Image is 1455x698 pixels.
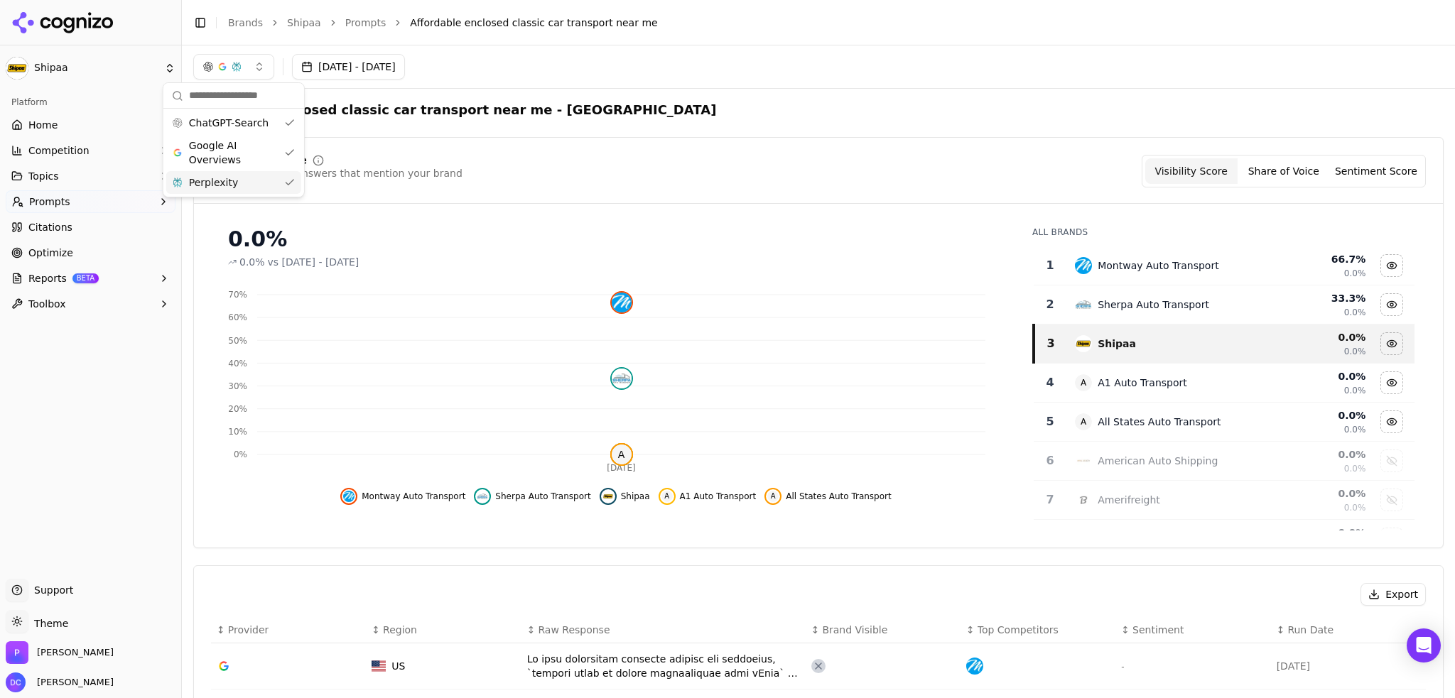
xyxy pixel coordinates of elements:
th: Region [366,617,521,643]
th: Sentiment [1115,617,1270,643]
img: american auto shipping [1075,452,1092,469]
div: 3 [1041,335,1061,352]
div: Suggestions [163,109,304,197]
a: Optimize [6,241,175,264]
nav: breadcrumb [228,16,1415,30]
div: Open Intercom Messenger [1407,628,1441,662]
span: Sentiment [1132,623,1184,637]
div: American Auto Shipping [1098,454,1218,468]
button: Open user button [6,672,114,692]
div: Amerifreight [1098,493,1160,507]
div: [DATE] [1277,659,1420,673]
span: A [661,491,673,502]
button: Prompts [6,190,175,213]
th: Raw Response [521,617,806,643]
div: 6 [1039,452,1061,469]
div: 0.0 % [1266,369,1365,383]
span: Prompts [29,195,70,209]
div: Platform [6,91,175,114]
span: 0.0% [239,255,265,269]
img: Dan Cole [6,672,26,692]
span: A [612,445,632,464]
div: Shipaa [1098,337,1136,351]
th: Provider [211,617,366,643]
button: Open organization switcher [6,641,114,664]
div: 0.0 % [1266,408,1365,422]
tspan: 0% [234,449,247,459]
div: 0.0 % [1266,486,1365,501]
button: Hide a1 auto transport data [1380,371,1403,394]
tspan: 30% [228,381,247,391]
button: Show central dispatch data [1380,528,1403,550]
button: Show american auto shipping data [1380,449,1403,472]
div: 5 [1039,413,1061,430]
span: US [391,659,405,673]
img: sherpa auto transport [1075,296,1092,313]
img: sherpa auto transport [477,491,488,502]
span: Shipaa [34,62,158,75]
span: Sherpa Auto Transport [495,491,590,502]
span: [PERSON_NAME] [31,676,114,689]
tspan: 50% [228,336,247,346]
tr: 7amerifreightAmerifreight0.0%0.0%Show amerifreight data [1034,481,1415,520]
button: Hide shipaa data [1380,332,1403,355]
tr: 1montway auto transportMontway Auto Transport66.7%0.0%Hide montway auto transport data [1034,246,1415,285]
a: Citations [6,216,175,239]
span: - [1121,662,1124,672]
button: Hide all states auto transport data [1380,410,1403,433]
span: 0.0% [1344,463,1366,474]
button: Hide montway auto transport data [340,488,465,505]
div: Percentage of AI answers that mention your brand [211,166,463,180]
img: shipaa [602,491,614,502]
div: 1 [1039,257,1061,274]
div: Montway Auto Transport [1098,258,1218,273]
button: ReportsBETA [6,267,175,290]
div: ↕Raw Response [527,623,800,637]
button: Topics [6,165,175,187]
span: BETA [72,273,99,283]
span: Theme [28,618,68,629]
tr: 6american auto shippingAmerican Auto Shipping0.0%0.0%Show american auto shipping data [1034,442,1415,481]
img: sherpa auto transport [612,369,632,388]
tr: 2sherpa auto transportSherpa Auto Transport33.3%0.0%Hide sherpa auto transport data [1034,285,1415,325]
span: Affordable enclosed classic car transport near me [410,16,657,30]
span: Perrill [37,646,114,659]
span: Support [28,583,73,597]
span: Reports [28,271,67,285]
div: ↕Provider [217,623,360,637]
img: amerifreight [1075,491,1092,508]
tr: 4AA1 Auto Transport0.0%0.0%Hide a1 auto transport data [1034,364,1415,403]
button: Hide sherpa auto transport data [474,488,590,505]
button: [DATE] - [DATE] [292,54,405,80]
span: Shipaa [621,491,650,502]
tspan: 70% [228,290,247,300]
button: Hide shipaa data [600,488,650,505]
img: montway auto transport [343,491,355,502]
th: Brand Visible [806,617,961,643]
div: All States Auto Transport [1098,415,1221,429]
a: Prompts [345,16,386,30]
div: ↕Run Date [1277,623,1420,637]
img: shipaa [1075,335,1092,352]
tr: USUSLo ipsu dolorsitam consecte adipisc eli seddoeius, `tempori utlab et dolore magnaaliquae admi... [211,643,1426,689]
a: Home [6,114,175,136]
span: 0.0% [1344,268,1366,279]
span: Optimize [28,246,73,260]
img: US [372,660,386,672]
span: 0.0% [1344,424,1366,435]
div: 7 [1039,491,1061,508]
button: Share of Voice [1238,158,1330,184]
div: A1 Auto Transport [1098,376,1187,390]
div: 2 [1039,296,1061,313]
span: 0.0% [1344,307,1366,318]
div: 66.7 % [1266,252,1365,266]
tspan: 60% [228,312,247,322]
th: Run Date [1271,617,1426,643]
button: Hide sherpa auto transport data [1380,293,1403,316]
div: ↕Brand Visible [811,623,955,637]
span: Brand Visible [822,623,887,637]
span: Citations [28,220,72,234]
tr: 5AAll States Auto Transport0.0%0.0%Hide all states auto transport data [1034,403,1415,442]
div: ↕Top Competitors [966,623,1110,637]
span: Top Competitors [978,623,1059,637]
